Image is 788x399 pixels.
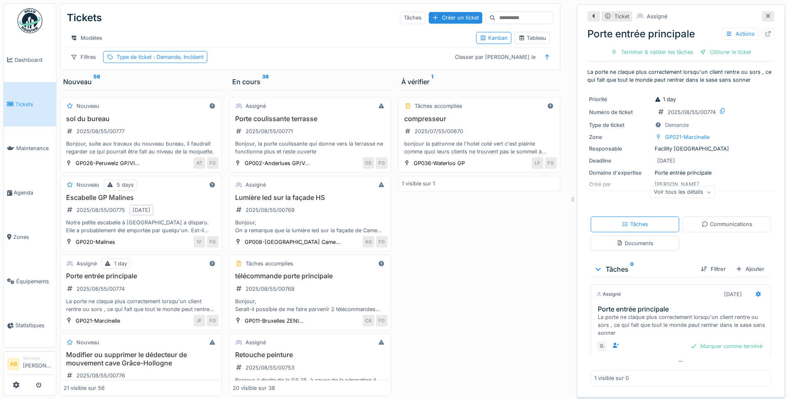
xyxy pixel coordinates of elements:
[4,127,56,171] a: Maintenance
[76,260,97,268] div: Assigné
[4,304,56,348] a: Statistiques
[262,77,269,87] sup: 38
[622,220,648,228] div: Tâches
[76,317,120,325] div: GP021-Marcinelle
[587,27,774,41] div: Porte entrée principale
[587,68,774,84] p: La porte ne claque plus correctement lorsqu'un client rentre ou sors , ce qui fait que tout le mo...
[363,157,374,169] div: DS
[589,145,773,153] div: Facility [GEOGRAPHIC_DATA]
[63,77,219,87] div: Nouveau
[363,236,374,248] div: AG
[400,12,425,24] div: Tâches
[451,51,539,63] div: Classer par [PERSON_NAME] le
[589,169,773,177] div: Porte entrée principale
[589,169,651,177] div: Domaine d'expertise
[16,277,53,285] span: Équipements
[668,108,716,116] div: 2025/08/55/00774
[64,272,218,280] h3: Porte entrée principale
[16,144,53,152] span: Maintenance
[67,32,106,44] div: Modèles
[657,157,675,165] div: [DATE]
[596,291,621,298] div: Assigné
[414,159,465,167] div: GP036-Waterloo GP
[655,95,676,103] div: 1 day
[64,140,218,156] div: Bonjour, suite aux travaux du nouveau bureau, il faudrait regarder ce qui pourrait être fait au n...
[245,338,266,346] div: Assigné
[596,341,608,352] div: G.
[245,285,295,293] div: 2025/08/55/00768
[702,220,752,228] div: Communications
[402,115,557,123] h3: compresseur
[647,12,667,20] div: Assigné
[64,351,218,367] h3: Modifier ou supprimer le dédecteur de mouvement cave Grâce-Hollogne
[665,133,709,141] div: GP021-Marcinelle
[15,100,53,108] span: Tickets
[245,238,341,246] div: GP008-[GEOGRAPHIC_DATA] Came...
[376,157,388,169] div: FG
[415,102,462,110] div: Tâches accomplies
[4,259,56,304] a: Équipements
[545,157,557,169] div: FG
[4,170,56,215] a: Agenda
[76,338,99,346] div: Nouveau
[64,384,105,392] div: 21 visible sur 56
[4,38,56,82] a: Dashboard
[532,157,543,169] div: LP
[589,133,651,141] div: Zone
[233,272,388,280] h3: télécommande porte principale
[415,127,463,135] div: 2025/07/55/00670
[76,159,140,167] div: GP026-Peruwelz GP/VI...
[76,372,125,380] div: 2025/08/55/00776
[14,189,53,197] span: Agenda
[4,215,56,259] a: Zones
[480,34,508,42] div: Kanban
[194,157,205,169] div: AT
[402,140,557,156] div: bonjour la patronne de l'hotel coté vert c'est plainte comme quoi leurs clients ne trouvent pas l...
[7,358,20,370] li: AB
[194,315,205,326] div: JF
[64,115,218,123] h3: sol du bureau
[724,290,742,298] div: [DATE]
[76,181,99,189] div: Nouveau
[17,8,42,33] img: Badge_color-CXgf-gQk.svg
[15,321,53,329] span: Statistiques
[64,297,218,313] div: La porte ne claque plus correctement lorsqu'un client rentre ou sors , ce qui fait que tout le mo...
[93,77,100,87] sup: 56
[616,239,653,247] div: Documents
[732,263,768,275] div: Ajouter
[376,236,388,248] div: FG
[429,12,482,23] div: Créer un ticket
[594,264,694,274] div: Tâches
[608,46,697,58] div: Terminer & valider les tâches
[23,355,53,361] div: Manager
[233,219,388,234] div: Bonjour, On a remarque que la lumière led sur la façade de Cameo ne fonctionne plus. Pouvez vous,...
[207,315,218,326] div: FG
[598,305,767,313] h3: Porte entrée principale
[207,157,218,169] div: FG
[697,263,729,275] div: Filtrer
[245,206,295,214] div: 2025/08/55/00769
[67,51,100,63] div: Filtres
[76,238,115,246] div: GP020-Malines
[245,317,304,325] div: GP011-Bruxelles ZENI...
[76,127,125,135] div: 2025/08/55/00777
[64,194,218,202] h3: Escabelle GP Malines
[152,54,204,60] span: : Demande, Incident
[376,315,388,326] div: FG
[233,115,388,123] h3: Porte coulissante terrasse
[245,181,266,189] div: Assigné
[233,140,388,156] div: Bonjour, la porte coulissante qui donne vers la terrasse ne fonctionne plus et reste ouverte
[402,180,435,187] div: 1 visible sur 1
[13,233,53,241] span: Zones
[518,34,546,42] div: Tableau
[114,260,127,268] div: 1 day
[233,376,388,392] div: Bonjour à droite de la GS 25, à cause de la séparation il faudrait refaire une retouche peinture
[589,108,651,116] div: Numéro de ticket
[630,264,634,274] sup: 0
[589,157,651,165] div: Deadline
[594,374,629,382] div: 1 visible sur 0
[431,77,433,87] sup: 1
[7,355,53,375] a: AB Manager[PERSON_NAME]
[363,315,374,326] div: CA
[194,236,205,248] div: IV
